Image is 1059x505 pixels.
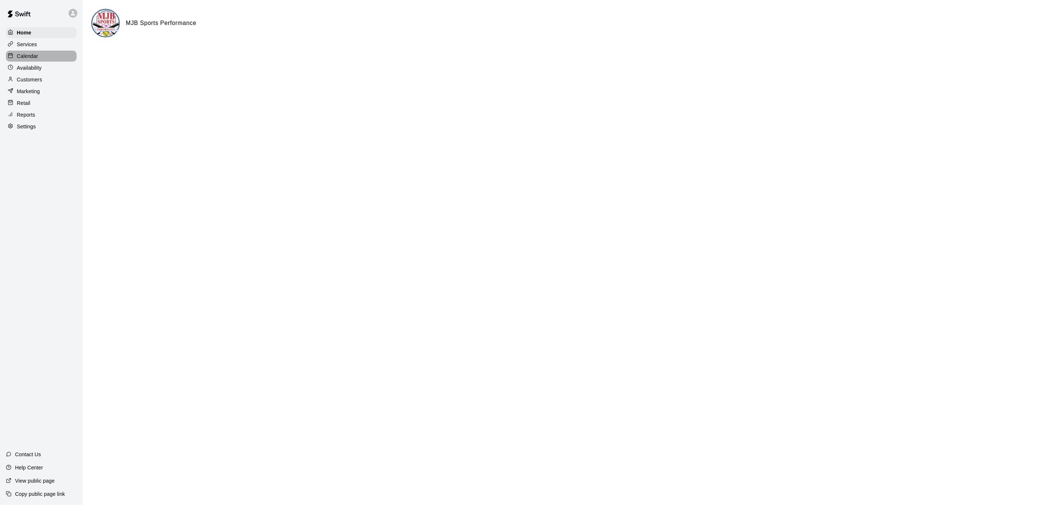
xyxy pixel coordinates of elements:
[17,88,40,95] p: Marketing
[6,39,77,50] a: Services
[15,477,55,484] p: View public page
[17,99,30,107] p: Retail
[6,62,77,73] a: Availability
[15,464,43,471] p: Help Center
[17,29,32,36] p: Home
[6,27,77,38] a: Home
[6,51,77,62] a: Calendar
[17,52,38,60] p: Calendar
[126,18,196,28] h6: MJB Sports Performance
[15,451,41,458] p: Contact Us
[15,490,65,498] p: Copy public page link
[17,76,42,83] p: Customers
[17,123,36,130] p: Settings
[6,109,77,120] a: Reports
[17,111,35,118] p: Reports
[92,10,120,37] img: MJB Sports Performance logo
[6,98,77,109] a: Retail
[6,121,77,132] a: Settings
[6,74,77,85] a: Customers
[17,64,42,72] p: Availability
[6,86,77,97] a: Marketing
[17,41,37,48] p: Services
